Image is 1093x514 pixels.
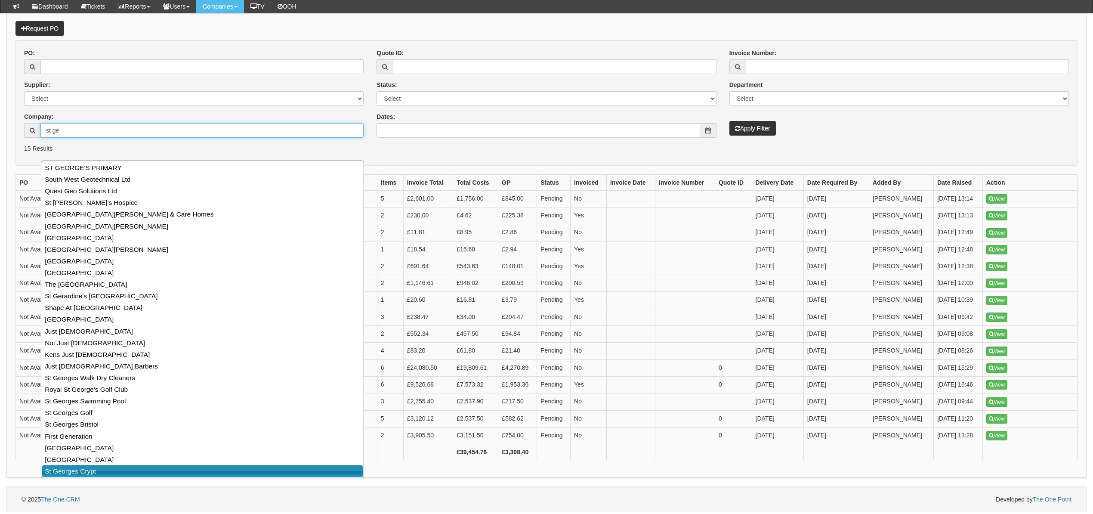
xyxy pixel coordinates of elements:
[453,224,498,241] td: £8.95
[571,292,607,309] td: Yes
[752,309,803,325] td: [DATE]
[986,329,1007,339] a: View
[498,174,537,190] th: GP
[42,313,363,325] a: [GEOGRAPHIC_DATA]
[537,190,571,207] td: Pending
[752,376,803,393] td: [DATE]
[537,343,571,359] td: Pending
[752,393,803,410] td: [DATE]
[983,174,1078,190] th: Action
[403,393,453,410] td: £2,755.40
[571,258,607,275] td: Yes
[377,309,403,325] td: 3
[498,427,537,444] td: £754.00
[498,224,537,241] td: £2.86
[537,207,571,224] td: Pending
[752,174,803,190] th: Delivery Date
[803,275,869,292] td: [DATE]
[752,427,803,444] td: [DATE]
[498,444,537,460] th: £3,308.40
[729,121,776,136] button: Apply Filter
[537,224,571,241] td: Pending
[752,359,803,376] td: [DATE]
[986,431,1007,440] a: View
[934,376,983,393] td: [DATE] 16:46
[16,309,64,325] td: Not Available
[15,21,64,36] a: Request PO
[537,326,571,343] td: Pending
[16,410,64,427] td: Not Available
[377,376,403,393] td: 6
[16,343,64,359] td: Not Available
[715,427,752,444] td: 0
[453,309,498,325] td: £34.00
[869,292,933,309] td: [PERSON_NAME]
[752,224,803,241] td: [DATE]
[934,190,983,207] td: [DATE] 13:14
[934,410,983,427] td: [DATE] 11:20
[403,376,453,393] td: £9,526.68
[377,49,404,57] label: Quote ID:
[537,410,571,427] td: Pending
[403,343,453,359] td: £83.20
[16,241,64,258] td: Not Available
[16,224,64,241] td: Not Available
[869,309,933,325] td: [PERSON_NAME]
[986,194,1007,204] a: View
[803,292,869,309] td: [DATE]
[803,207,869,224] td: [DATE]
[42,337,363,349] a: Not Just [DEMOGRAPHIC_DATA]
[1033,496,1071,503] a: The One Point
[453,258,498,275] td: £543.63
[42,255,363,267] a: [GEOGRAPHIC_DATA]
[752,326,803,343] td: [DATE]
[498,309,537,325] td: £204.47
[752,410,803,427] td: [DATE]
[498,343,537,359] td: £21.40
[986,363,1007,373] a: View
[42,430,363,442] a: First Generation
[571,275,607,292] td: No
[537,393,571,410] td: Pending
[453,343,498,359] td: £61.80
[571,359,607,376] td: No
[752,190,803,207] td: [DATE]
[571,427,607,444] td: No
[403,427,453,444] td: £3,905.50
[453,207,498,224] td: £4.62
[498,258,537,275] td: £148.01
[537,258,571,275] td: Pending
[934,309,983,325] td: [DATE] 09:42
[403,207,453,224] td: £230.00
[16,174,64,190] th: PO
[571,241,607,258] td: Yes
[403,190,453,207] td: £2,601.00
[403,359,453,376] td: £24,080.50
[537,275,571,292] td: Pending
[403,224,453,241] td: £11.81
[752,241,803,258] td: [DATE]
[729,81,763,89] label: Department
[869,376,933,393] td: [PERSON_NAME]
[377,427,403,444] td: 2
[752,207,803,224] td: [DATE]
[453,241,498,258] td: £15.60
[498,359,537,376] td: £4,270.89
[934,224,983,241] td: [DATE] 12:49
[16,275,64,292] td: Not Available
[869,427,933,444] td: [PERSON_NAME]
[498,292,537,309] td: £3.79
[869,207,933,224] td: [PERSON_NAME]
[803,258,869,275] td: [DATE]
[24,81,50,89] label: Supplier:
[42,185,363,197] a: Quest Geo Solutions Ltd
[986,262,1007,271] a: View
[869,343,933,359] td: [PERSON_NAME]
[16,359,64,376] td: Not Available
[377,190,403,207] td: 5
[453,410,498,427] td: £2,537.50
[403,292,453,309] td: £20.60
[803,393,869,410] td: [DATE]
[537,241,571,258] td: Pending
[42,360,363,372] a: Just [DEMOGRAPHIC_DATA] Barbers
